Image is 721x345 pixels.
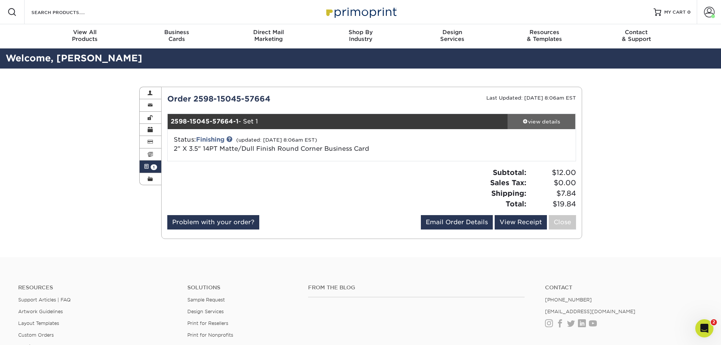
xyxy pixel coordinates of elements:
span: Shop By [315,29,406,36]
span: 0 [687,9,691,15]
a: Design Services [187,309,224,314]
input: SEARCH PRODUCTS..... [31,8,104,17]
div: Order 2598-15045-57664 [162,93,372,105]
a: Print for Resellers [187,320,228,326]
div: Industry [315,29,406,42]
a: BusinessCards [131,24,223,48]
span: $0.00 [529,178,576,188]
div: - Set 1 [168,114,508,129]
span: Design [406,29,498,36]
a: [EMAIL_ADDRESS][DOMAIN_NAME] [545,309,635,314]
a: DesignServices [406,24,498,48]
span: $19.84 [529,199,576,209]
small: Last Updated: [DATE] 8:06am EST [486,95,576,101]
strong: Subtotal: [493,168,526,176]
div: Services [406,29,498,42]
div: & Support [590,29,682,42]
img: Primoprint [323,4,399,20]
a: view details [508,114,576,129]
a: Sample Request [187,297,225,303]
a: Problem with your order? [167,215,259,229]
a: Print for Nonprofits [187,332,233,338]
a: Support Articles | FAQ [18,297,71,303]
span: View All [39,29,131,36]
h4: Solutions [187,284,297,291]
span: $12.00 [529,167,576,178]
a: Finishing [196,136,224,143]
a: Email Order Details [421,215,493,229]
span: $7.84 [529,188,576,199]
div: view details [508,118,576,125]
span: MY CART [664,9,686,16]
div: Cards [131,29,223,42]
span: Business [131,29,223,36]
div: Marketing [223,29,315,42]
a: Contact [545,284,703,291]
div: Products [39,29,131,42]
strong: Total: [506,200,526,208]
a: 1 [140,161,162,173]
strong: 2598-15045-57664-1 [171,118,238,125]
span: Resources [498,29,590,36]
small: (updated: [DATE] 8:06am EST) [236,137,317,143]
a: Shop ByIndustry [315,24,406,48]
strong: Shipping: [491,189,526,197]
iframe: Intercom live chat [695,319,713,337]
a: Artwork Guidelines [18,309,63,314]
a: Resources& Templates [498,24,590,48]
a: [PHONE_NUMBER] [545,297,592,303]
span: Contact [590,29,682,36]
a: View AllProducts [39,24,131,48]
span: 1 [151,164,157,170]
a: Contact& Support [590,24,682,48]
h4: From the Blog [308,284,525,291]
a: 2" X 3.5" 14PT Matte/Dull Finish Round Corner Business Card [174,145,369,152]
strong: Sales Tax: [490,178,526,187]
h4: Resources [18,284,176,291]
div: & Templates [498,29,590,42]
a: View Receipt [495,215,547,229]
a: Close [549,215,576,229]
span: 2 [711,319,717,325]
a: Direct MailMarketing [223,24,315,48]
div: Status: [168,135,439,153]
span: Direct Mail [223,29,315,36]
